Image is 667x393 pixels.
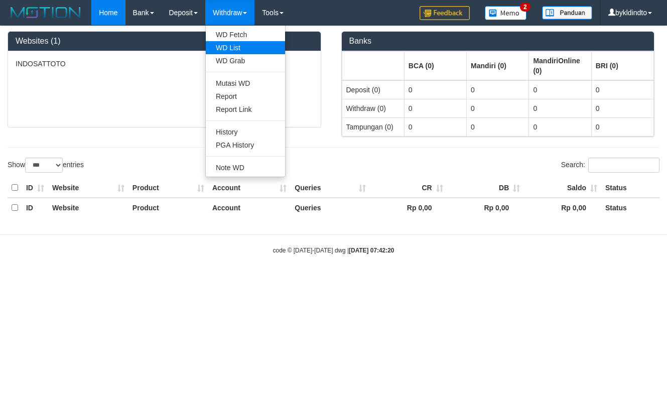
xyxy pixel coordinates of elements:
[561,158,659,173] label: Search:
[206,161,285,174] a: Note WD
[208,198,291,217] th: Account
[601,178,659,198] th: Status
[342,80,404,99] td: Deposit (0)
[447,178,524,198] th: DB
[601,198,659,217] th: Status
[420,6,470,20] img: Feedback.jpg
[404,51,466,80] th: Group: activate to sort column ascending
[206,28,285,41] a: WD Fetch
[22,178,48,198] th: ID
[370,198,447,217] th: Rp 0,00
[529,117,591,136] td: 0
[8,158,84,173] label: Show entries
[208,178,291,198] th: Account
[273,247,394,254] small: code © [DATE]-[DATE] dwg |
[206,90,285,103] a: Report
[529,51,591,80] th: Group: activate to sort column ascending
[404,80,466,99] td: 0
[342,51,404,80] th: Group: activate to sort column ascending
[529,80,591,99] td: 0
[588,158,659,173] input: Search:
[467,99,529,117] td: 0
[206,77,285,90] a: Mutasi WD
[48,178,128,198] th: Website
[48,198,128,217] th: Website
[349,37,647,46] h3: Banks
[520,3,530,12] span: 2
[529,99,591,117] td: 0
[16,59,313,69] p: INDOSATTOTO
[206,125,285,139] a: History
[22,198,48,217] th: ID
[25,158,63,173] select: Showentries
[542,6,592,20] img: panduan.png
[524,178,601,198] th: Saldo
[404,117,466,136] td: 0
[206,41,285,54] a: WD List
[291,198,370,217] th: Queries
[591,117,653,136] td: 0
[591,99,653,117] td: 0
[128,178,208,198] th: Product
[524,198,601,217] th: Rp 0,00
[8,5,84,20] img: MOTION_logo.png
[349,247,394,254] strong: [DATE] 07:42:20
[16,37,313,46] h3: Websites (1)
[342,117,404,136] td: Tampungan (0)
[206,103,285,116] a: Report Link
[206,54,285,67] a: WD Grab
[342,99,404,117] td: Withdraw (0)
[206,139,285,152] a: PGA History
[467,51,529,80] th: Group: activate to sort column ascending
[128,198,208,217] th: Product
[467,80,529,99] td: 0
[404,99,466,117] td: 0
[485,6,527,20] img: Button%20Memo.svg
[591,80,653,99] td: 0
[591,51,653,80] th: Group: activate to sort column ascending
[370,178,447,198] th: CR
[467,117,529,136] td: 0
[291,178,370,198] th: Queries
[447,198,524,217] th: Rp 0,00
